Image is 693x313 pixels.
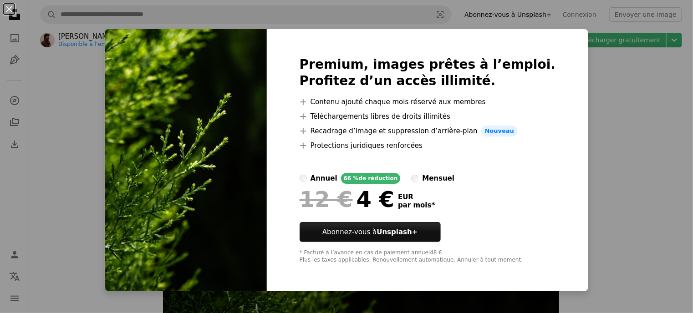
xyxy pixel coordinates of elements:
[300,96,556,107] li: Contenu ajouté chaque mois réservé aux membres
[105,29,267,291] img: photo-1730346158399-bac678a6e92e
[300,187,394,211] div: 4 €
[300,140,556,151] li: Protections juridiques renforcées
[300,187,353,211] span: 12 €
[300,126,556,136] li: Recadrage d’image et suppression d’arrière-plan
[300,56,556,89] h2: Premium, images prêtes à l’emploi. Profitez d’un accès illimité.
[300,175,307,182] input: annuel66 %de réduction
[481,126,518,136] span: Nouveau
[422,173,454,184] div: mensuel
[311,173,337,184] div: annuel
[300,222,441,242] button: Abonnez-vous àUnsplash+
[377,228,418,236] strong: Unsplash+
[300,111,556,122] li: Téléchargements libres de droits illimités
[300,249,556,264] div: * Facturé à l’avance en cas de paiement annuel 48 € Plus les taxes applicables. Renouvellement au...
[341,173,401,184] div: 66 % de réduction
[411,175,418,182] input: mensuel
[398,201,435,209] span: par mois *
[398,193,435,201] span: EUR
